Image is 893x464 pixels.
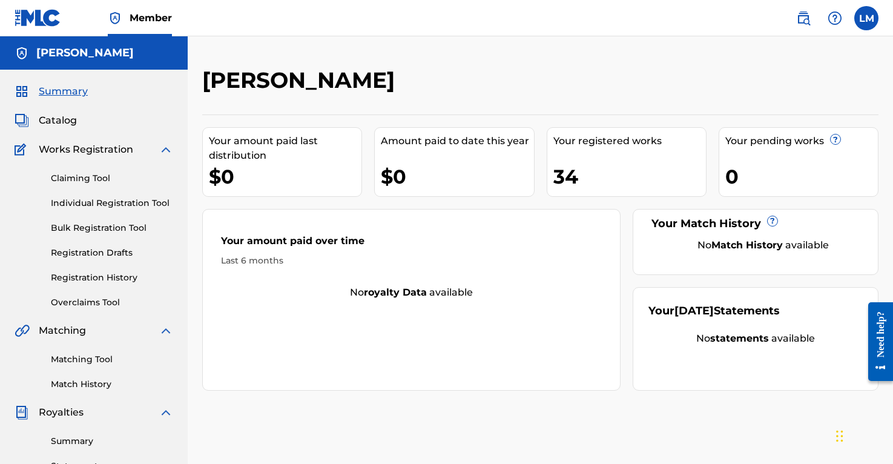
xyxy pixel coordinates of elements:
[648,303,780,319] div: Your Statements
[823,6,847,30] div: Help
[221,254,602,267] div: Last 6 months
[39,405,84,420] span: Royalties
[648,216,863,232] div: Your Match History
[553,134,706,148] div: Your registered works
[209,134,361,163] div: Your amount paid last distribution
[15,405,29,420] img: Royalties
[15,9,61,27] img: MLC Logo
[15,113,77,128] a: CatalogCatalog
[832,406,893,464] iframe: Chat Widget
[130,11,172,25] span: Member
[768,216,777,226] span: ?
[648,331,863,346] div: No available
[36,46,134,60] h5: Lisa Meyer
[159,405,173,420] img: expand
[39,113,77,128] span: Catalog
[51,172,173,185] a: Claiming Tool
[51,353,173,366] a: Matching Tool
[15,46,29,61] img: Accounts
[836,418,843,454] div: Drag
[725,134,878,148] div: Your pending works
[364,287,427,298] strong: royalty data
[831,134,840,144] span: ?
[51,247,173,259] a: Registration Drafts
[221,234,602,254] div: Your amount paid over time
[159,142,173,157] img: expand
[209,163,361,190] div: $0
[51,222,173,234] a: Bulk Registration Tool
[15,84,88,99] a: SummarySummary
[51,197,173,210] a: Individual Registration Tool
[710,333,769,344] strong: statements
[108,11,122,25] img: Top Rightsholder
[15,142,30,157] img: Works Registration
[791,6,816,30] a: Public Search
[664,238,863,253] div: No available
[674,304,714,317] span: [DATE]
[381,134,533,148] div: Amount paid to date this year
[159,323,173,338] img: expand
[553,163,706,190] div: 34
[15,323,30,338] img: Matching
[711,239,783,251] strong: Match History
[854,6,878,30] div: User Menu
[51,378,173,391] a: Match History
[796,11,811,25] img: search
[51,271,173,284] a: Registration History
[381,163,533,190] div: $0
[39,323,86,338] span: Matching
[859,293,893,390] iframe: Resource Center
[39,142,133,157] span: Works Registration
[15,84,29,99] img: Summary
[51,435,173,448] a: Summary
[15,113,29,128] img: Catalog
[725,163,878,190] div: 0
[202,67,401,94] h2: [PERSON_NAME]
[828,11,842,25] img: help
[39,84,88,99] span: Summary
[51,296,173,309] a: Overclaims Tool
[203,285,620,300] div: No available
